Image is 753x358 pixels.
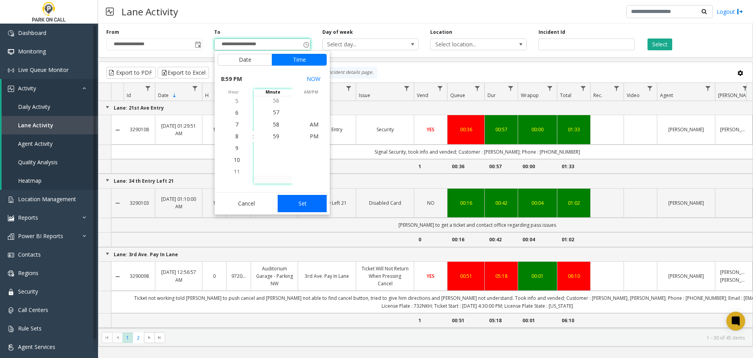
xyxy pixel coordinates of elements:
a: 00:04 [523,199,552,207]
img: logout [737,7,743,16]
a: Parker Filter Menu [740,83,751,94]
a: Collapse Group [104,104,111,110]
a: Wrapup Filter Menu [545,83,555,94]
span: YES [427,273,435,279]
a: NO [419,199,442,207]
span: Go to the next page [146,334,153,341]
span: Queue [450,92,465,99]
a: Issue Filter Menu [402,83,412,94]
span: Date [158,92,169,99]
a: YES [419,126,442,133]
td: 00:01 [518,313,557,328]
a: 0 [207,272,222,280]
a: Collapse Details [111,127,124,133]
span: NO [427,200,435,206]
a: 3290103 [128,199,150,207]
button: Select [648,39,672,50]
span: Go to the last page [155,332,165,343]
span: 7 [235,121,238,128]
td: 0 [414,232,447,247]
button: Export to Excel [158,67,209,79]
a: Heatmap [2,171,98,190]
td: 00:42 [484,232,518,247]
span: Select day... [323,39,399,50]
a: Logout [717,7,743,16]
span: Agent [660,92,673,99]
td: 00:36 [447,159,484,174]
span: Go to the next page [144,332,155,343]
img: 'icon' [8,326,14,332]
label: Day of week [322,29,353,36]
a: Date Filter Menu [190,83,200,94]
a: 00:42 [489,199,513,207]
td: 06:10 [557,313,590,328]
span: 6 [235,109,238,116]
a: 00:51 [452,272,480,280]
span: Page 1 [122,332,133,343]
label: From [106,29,119,36]
td: 00:51 [447,313,484,328]
span: 8 [235,132,238,140]
td: 00:00 [518,159,557,174]
span: Monitoring [18,48,46,55]
a: Ticket Will Not Return When Pressing Cancel [361,265,409,288]
td: 00:16 [447,232,484,247]
a: Security [361,126,409,133]
a: [PERSON_NAME] [662,199,710,207]
span: Regions [18,269,38,277]
a: 3290098 [128,272,150,280]
a: 01:02 [562,199,586,207]
img: 'icon' [8,307,14,314]
a: 972013 [231,272,246,280]
span: Live Queue Monitor [18,66,69,73]
a: Collapse Group [104,177,111,184]
span: Quality Analysis [18,158,58,166]
label: To [214,29,220,36]
a: [PERSON_NAME] [662,126,710,133]
a: [DATE] 01:29:51 AM [160,122,197,137]
a: [PERSON_NAME], [PERSON_NAME] [720,268,748,283]
span: hour [215,89,253,95]
img: 'icon' [8,30,14,37]
span: Id [127,92,131,99]
td: 00:04 [518,232,557,247]
button: Time tab [272,54,327,66]
img: 'icon' [8,344,14,351]
div: 00:00 [523,126,552,133]
img: 'icon' [8,49,14,55]
a: Lane Activity [2,116,98,134]
div: 00:36 [452,126,480,133]
label: Location [430,29,452,36]
img: 'icon' [8,67,14,73]
span: Contacts [18,251,41,258]
span: YES [427,126,435,133]
img: 'icon' [8,252,14,258]
span: Location Management [18,195,76,203]
span: Activity [18,84,36,92]
span: Video [627,92,640,99]
span: 59 [273,132,279,140]
span: Call Centers [18,306,48,314]
span: Sortable [171,92,178,99]
a: 06:10 [562,272,586,280]
span: Security [18,288,38,295]
span: Total [560,92,571,99]
span: Issue [359,92,370,99]
img: 'icon' [8,270,14,277]
a: 00:57 [489,126,513,133]
span: H [205,92,209,99]
a: Lane Filter Menu [344,83,354,94]
a: Rec. Filter Menu [611,83,622,94]
a: Auditorium Garage - Parking NW [256,265,293,288]
span: Power BI Reports [18,232,63,240]
div: Data table [98,83,753,329]
a: Dur Filter Menu [506,83,516,94]
a: Collapse Group [104,251,111,257]
span: 8:59 PM [221,73,242,84]
span: Toggle popup [302,39,310,50]
img: pageIcon [106,2,114,21]
span: 11 [234,168,240,175]
button: Date tab [218,54,272,66]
